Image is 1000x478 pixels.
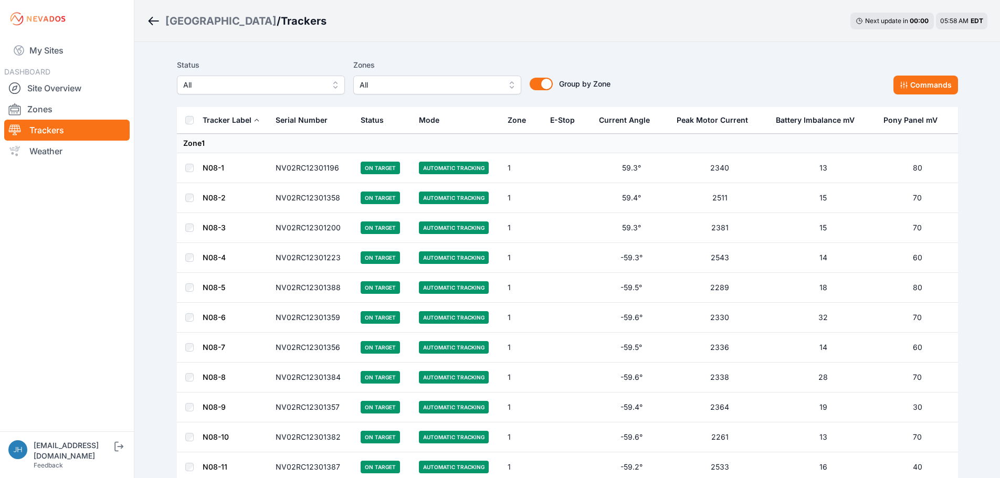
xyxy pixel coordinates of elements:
[177,134,958,153] td: Zone 1
[593,333,670,363] td: -59.5°
[4,38,130,63] a: My Sites
[361,115,384,125] div: Status
[501,422,544,452] td: 1
[419,461,489,473] span: Automatic Tracking
[670,422,770,452] td: 2261
[4,120,130,141] a: Trackers
[865,17,908,25] span: Next update in
[419,192,489,204] span: Automatic Tracking
[8,440,27,459] img: jhaberkorn@invenergy.com
[8,10,67,27] img: Nevados
[501,153,544,183] td: 1
[203,343,225,352] a: N08-7
[165,14,277,28] a: [GEOGRAPHIC_DATA]
[361,162,400,174] span: On Target
[776,108,863,133] button: Battery Imbalance mV
[419,311,489,324] span: Automatic Tracking
[770,213,877,243] td: 15
[361,401,400,413] span: On Target
[183,79,324,91] span: All
[877,213,958,243] td: 70
[360,79,500,91] span: All
[670,392,770,422] td: 2364
[770,183,877,213] td: 15
[593,303,670,333] td: -59.6°
[34,440,112,461] div: [EMAIL_ADDRESS][DOMAIN_NAME]
[593,183,670,213] td: 59.4°
[203,115,251,125] div: Tracker Label
[593,153,670,183] td: 59.3°
[770,363,877,392] td: 28
[4,67,50,76] span: DASHBOARD
[593,392,670,422] td: -59.4°
[419,341,489,354] span: Automatic Tracking
[361,281,400,294] span: On Target
[361,431,400,443] span: On Target
[419,221,489,234] span: Automatic Tracking
[4,141,130,162] a: Weather
[877,422,958,452] td: 70
[501,333,544,363] td: 1
[353,59,521,71] label: Zones
[269,422,355,452] td: NV02RC12301382
[670,183,770,213] td: 2511
[419,401,489,413] span: Automatic Tracking
[501,183,544,213] td: 1
[593,213,670,243] td: 59.3°
[419,431,489,443] span: Automatic Tracking
[269,333,355,363] td: NV02RC12301356
[419,162,489,174] span: Automatic Tracking
[593,363,670,392] td: -59.6°
[877,273,958,303] td: 80
[177,76,345,94] button: All
[269,243,355,273] td: NV02RC12301223
[883,108,946,133] button: Pony Panel mV
[419,108,448,133] button: Mode
[501,303,544,333] td: 1
[269,392,355,422] td: NV02RC12301357
[501,363,544,392] td: 1
[203,462,227,471] a: N08-11
[419,115,439,125] div: Mode
[877,183,958,213] td: 70
[670,273,770,303] td: 2289
[593,422,670,452] td: -59.6°
[877,243,958,273] td: 60
[508,115,526,125] div: Zone
[203,223,226,232] a: N08-3
[593,273,670,303] td: -59.5°
[276,115,328,125] div: Serial Number
[877,303,958,333] td: 70
[501,273,544,303] td: 1
[877,392,958,422] td: 30
[877,153,958,183] td: 80
[361,221,400,234] span: On Target
[361,311,400,324] span: On Target
[550,108,583,133] button: E-Stop
[203,193,226,202] a: N08-2
[361,461,400,473] span: On Target
[670,363,770,392] td: 2338
[910,17,929,25] div: 00 : 00
[269,273,355,303] td: NV02RC12301388
[361,108,392,133] button: Status
[593,243,670,273] td: -59.3°
[940,17,969,25] span: 05:58 AM
[599,108,658,133] button: Current Angle
[4,99,130,120] a: Zones
[147,7,327,35] nav: Breadcrumb
[599,115,650,125] div: Current Angle
[877,333,958,363] td: 60
[670,303,770,333] td: 2330
[770,303,877,333] td: 32
[269,153,355,183] td: NV02RC12301196
[677,108,756,133] button: Peak Motor Current
[277,14,281,28] span: /
[550,115,575,125] div: E-Stop
[770,422,877,452] td: 13
[361,251,400,264] span: On Target
[419,371,489,384] span: Automatic Tracking
[4,78,130,99] a: Site Overview
[361,371,400,384] span: On Target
